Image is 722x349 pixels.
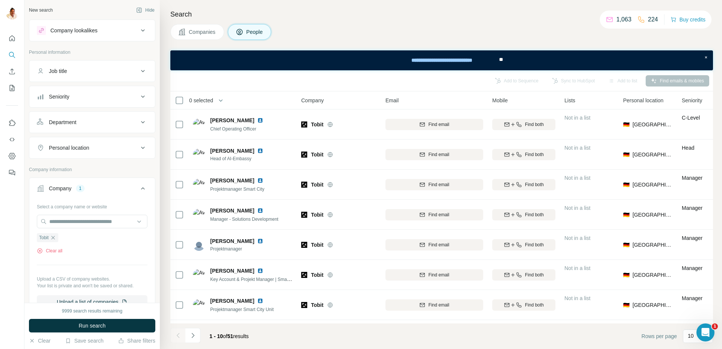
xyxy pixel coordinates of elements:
[492,119,555,130] button: Find both
[29,319,155,332] button: Run search
[37,200,147,210] div: Select a company name or website
[49,93,69,100] div: Seniority
[185,328,200,343] button: Navigate to next page
[682,115,700,121] span: C-Level
[257,117,263,123] img: LinkedIn logo
[311,151,323,158] span: Tobit
[29,21,155,39] button: Company lookalikes
[6,65,18,78] button: Enrich CSV
[210,267,254,275] span: [PERSON_NAME]
[623,271,629,279] span: 🇩🇪
[210,297,254,305] span: [PERSON_NAME]
[6,32,18,45] button: Quick start
[633,271,673,279] span: [GEOGRAPHIC_DATA]
[301,242,307,248] img: Logo of Tobit
[301,97,324,104] span: Company
[633,211,673,219] span: [GEOGRAPHIC_DATA]
[682,145,694,151] span: Head
[6,133,18,146] button: Use Surfe API
[6,116,18,130] button: Use Surfe on LinkedIn
[29,49,155,56] p: Personal information
[301,182,307,188] img: Logo of Tobit
[62,308,123,314] div: 9999 search results remaining
[564,175,590,181] span: Not in a list
[210,155,266,162] span: Head of AI-Embassy
[633,181,673,188] span: [GEOGRAPHIC_DATA]
[385,209,483,220] button: Find email
[428,302,449,308] span: Find email
[193,179,205,191] img: Avatar
[210,217,278,222] span: Manager - Solutions Development
[6,149,18,163] button: Dashboard
[311,121,323,128] span: Tobit
[131,5,160,16] button: Hide
[210,177,254,184] span: [PERSON_NAME]
[257,298,263,304] img: LinkedIn logo
[311,241,323,249] span: Tobit
[301,121,307,127] img: Logo of Tobit
[210,307,274,312] span: Projektmanager Smart City Unit
[623,211,629,219] span: 🇩🇪
[428,181,449,188] span: Find email
[311,211,323,219] span: Tobit
[633,151,673,158] span: [GEOGRAPHIC_DATA]
[564,235,590,241] span: Not in a list
[301,302,307,308] img: Logo of Tobit
[385,299,483,311] button: Find email
[525,272,544,278] span: Find both
[210,276,308,282] span: Key Account & Projekt Manager | Smart City Unit
[633,301,673,309] span: [GEOGRAPHIC_DATA]
[37,295,147,309] button: Upload a list of companies
[428,121,449,128] span: Find email
[616,15,631,24] p: 1,063
[193,299,205,311] img: Avatar
[564,295,590,301] span: Not in a list
[29,62,155,80] button: Job title
[193,269,205,281] img: Avatar
[210,246,266,252] span: Projektmanager
[6,81,18,95] button: My lists
[29,88,155,106] button: Seniority
[712,323,718,329] span: 1
[564,265,590,271] span: Not in a list
[623,181,629,188] span: 🇩🇪
[642,332,677,340] span: Rows per page
[49,185,71,192] div: Company
[682,295,702,301] span: Manager
[682,265,702,271] span: Manager
[688,332,694,340] p: 10
[223,333,228,339] span: of
[564,145,590,151] span: Not in a list
[29,166,155,173] p: Company information
[49,118,76,126] div: Department
[648,15,658,24] p: 224
[193,118,205,130] img: Avatar
[210,237,254,245] span: [PERSON_NAME]
[696,323,714,341] iframe: Intercom live chat
[79,322,106,329] span: Run search
[257,178,263,184] img: LinkedIn logo
[564,97,575,104] span: Lists
[385,239,483,250] button: Find email
[29,139,155,157] button: Personal location
[492,299,555,311] button: Find both
[385,269,483,281] button: Find email
[385,97,399,104] span: Email
[623,121,629,128] span: 🇩🇪
[170,50,713,70] iframe: Banner
[209,333,223,339] span: 1 - 10
[428,272,449,278] span: Find email
[682,235,702,241] span: Manager
[37,247,62,254] button: Clear all
[682,97,702,104] span: Seniority
[6,166,18,179] button: Feedback
[170,9,713,20] h4: Search
[210,126,256,132] span: Chief Operating Officer
[210,147,254,155] span: [PERSON_NAME]
[301,272,307,278] img: Logo of Tobit
[193,149,205,161] img: Avatar
[525,241,544,248] span: Find both
[492,97,508,104] span: Mobile
[492,149,555,160] button: Find both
